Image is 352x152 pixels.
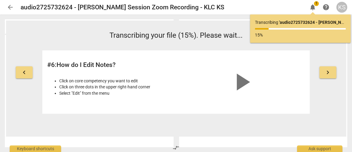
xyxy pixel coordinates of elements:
span: arrow_back [7,4,14,11]
span: notifications [309,4,316,11]
span: play_arrow [227,68,256,97]
button: Notifications [307,2,318,13]
span: compare_arrows [172,144,180,151]
span: Transcribing your file (15%). Please wait... [109,31,243,40]
li: Click on core competency you want to edit [59,78,173,84]
div: Ask support [297,145,342,152]
h2: # 6 : How do I Edit Notes? [47,61,173,69]
span: keyboard_arrow_left [21,69,28,76]
span: help [322,4,330,11]
p: Transcribing ... [255,19,346,26]
span: 1 [314,1,319,6]
div: Keyboard shortcuts [10,145,61,152]
li: Select "Edit" from the menu [59,90,173,97]
button: KS [336,2,347,13]
h2: audio2725732624 - [PERSON_NAME] Session Zoom Recording - KLC KS [21,4,224,11]
p: 15% [255,32,346,38]
span: keyboard_arrow_right [324,69,331,76]
a: Help [321,2,331,13]
li: Click on three dots in the upper right-hand corner [59,84,173,90]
